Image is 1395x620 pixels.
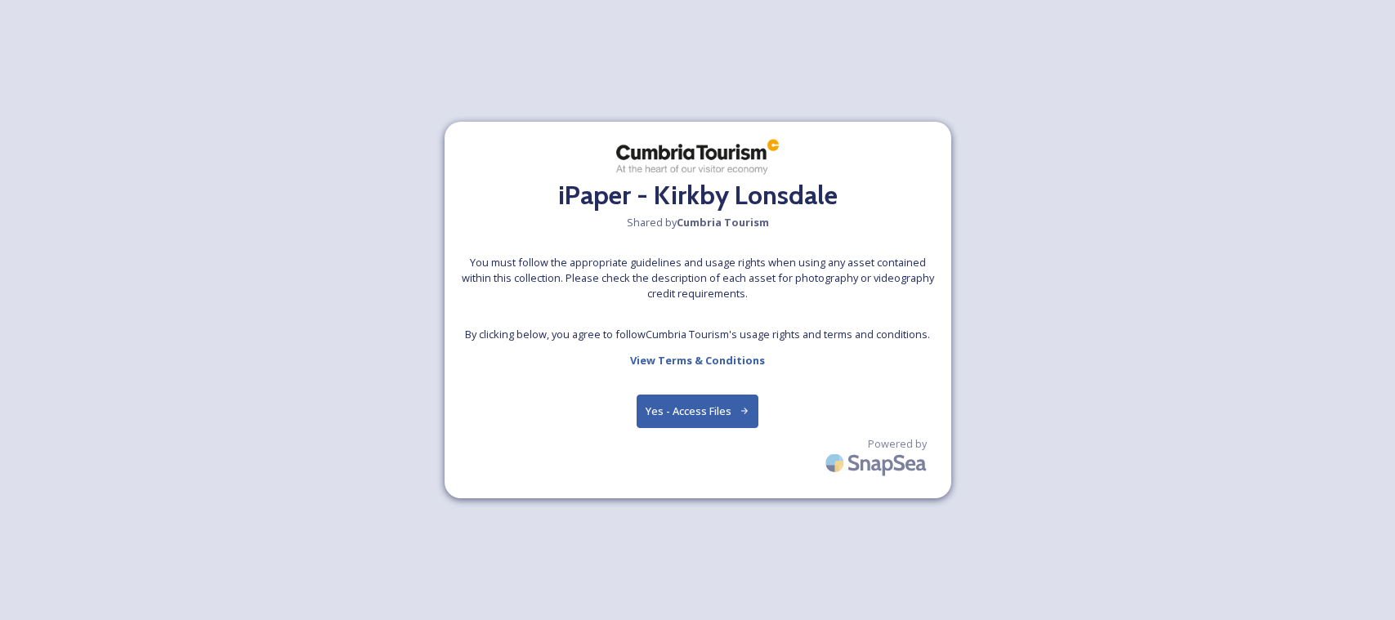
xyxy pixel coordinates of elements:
button: Yes - Access Files [637,395,759,428]
strong: View Terms & Conditions [630,353,765,368]
span: Shared by [627,215,769,230]
img: SnapSea Logo [820,444,935,482]
h2: iPaper - Kirkby Lonsdale [558,176,838,215]
span: You must follow the appropriate guidelines and usage rights when using any asset contained within... [461,255,935,302]
span: Powered by [868,436,927,452]
strong: Cumbria Tourism [677,215,769,230]
a: View Terms & Conditions [630,350,765,370]
img: ct_logo.png [616,138,780,176]
span: By clicking below, you agree to follow Cumbria Tourism 's usage rights and terms and conditions. [465,327,930,342]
